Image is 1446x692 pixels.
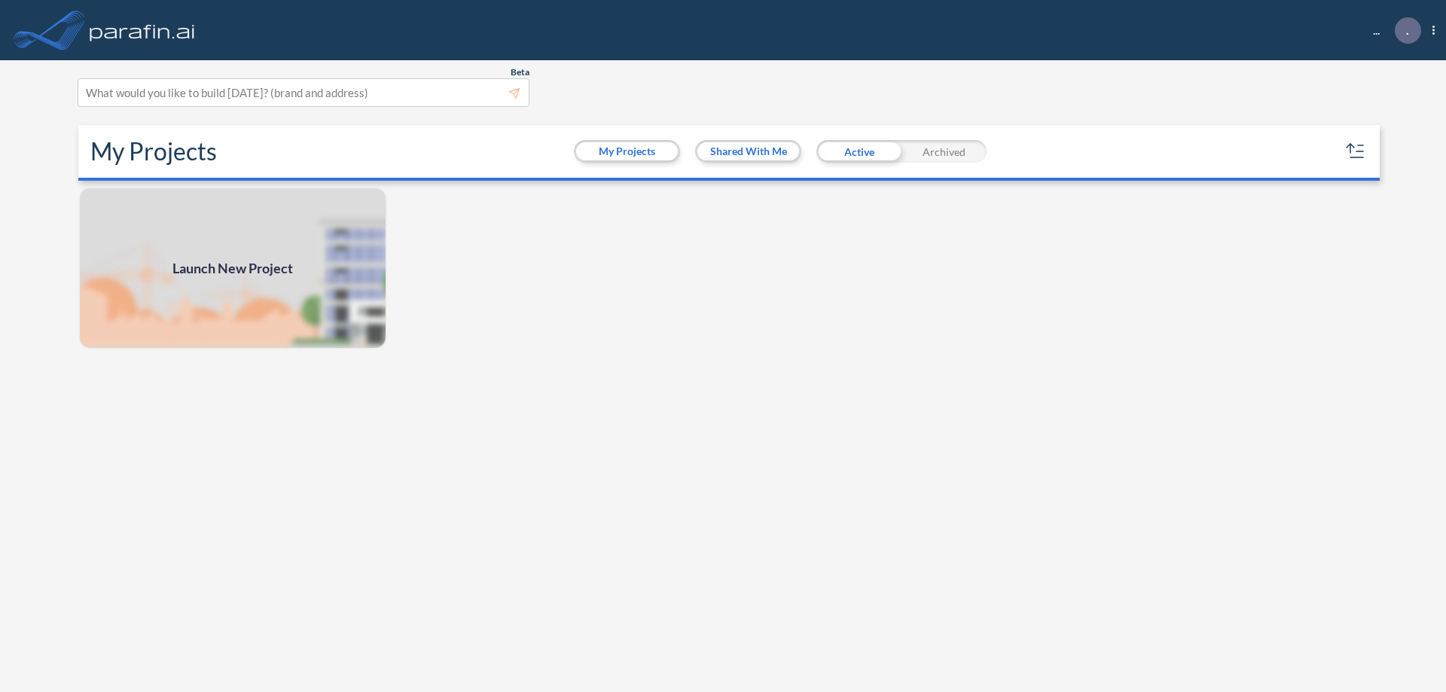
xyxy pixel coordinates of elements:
[1350,17,1435,44] div: ...
[78,187,387,349] img: add
[78,187,387,349] a: Launch New Project
[1344,139,1368,163] button: sort
[87,15,198,45] img: logo
[511,66,529,78] span: Beta
[1406,23,1409,37] p: .
[697,142,799,160] button: Shared With Me
[816,140,901,163] div: Active
[576,142,678,160] button: My Projects
[90,137,217,166] h2: My Projects
[172,258,293,279] span: Launch New Project
[901,140,987,163] div: Archived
